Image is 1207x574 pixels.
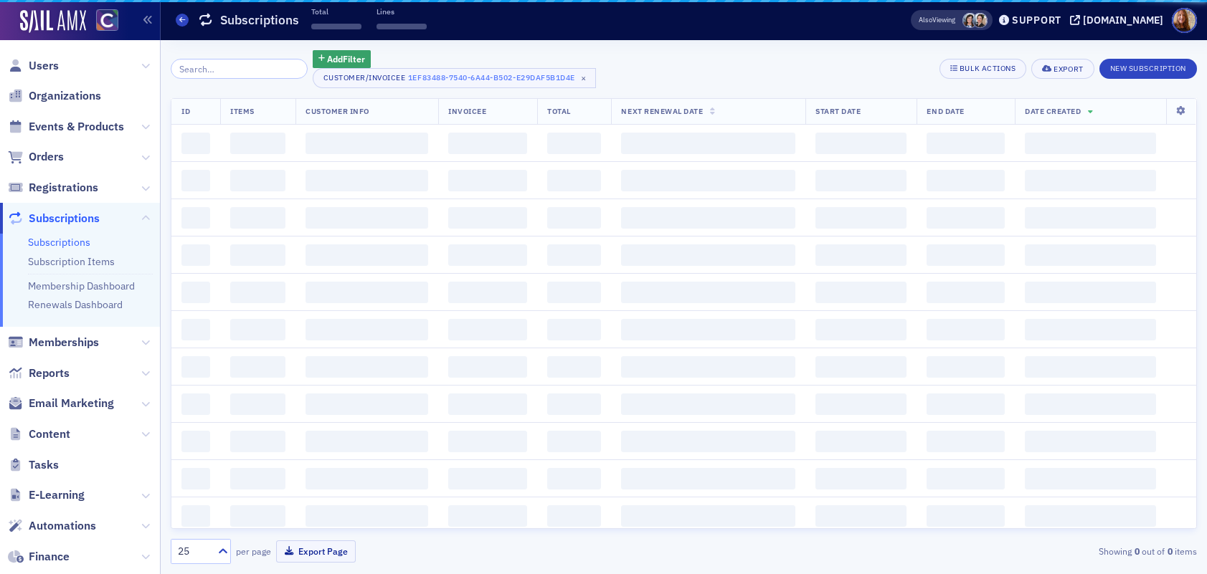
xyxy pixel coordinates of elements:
span: Date Created [1025,106,1081,116]
span: ‌ [181,207,210,229]
span: ‌ [306,207,428,229]
span: Profile [1172,8,1197,33]
span: ‌ [181,431,210,452]
span: ‌ [230,282,285,303]
div: [DOMAIN_NAME] [1083,14,1163,27]
span: ID [181,106,190,116]
span: Users [29,58,59,74]
span: ‌ [927,244,1005,266]
span: × [577,72,590,85]
span: Reports [29,365,70,381]
a: Content [8,426,70,442]
p: Lines [377,6,427,16]
span: ‌ [448,244,527,266]
span: ‌ [927,431,1005,452]
span: ‌ [815,282,907,303]
span: ‌ [815,431,907,452]
a: Subscriptions [8,211,100,226]
a: Tasks [8,457,59,473]
a: Registrations [8,180,98,196]
span: ‌ [815,244,907,266]
h1: Subscriptions [220,11,299,29]
span: ‌ [181,356,210,378]
span: ‌ [547,282,601,303]
span: ‌ [547,133,601,154]
span: ‌ [1025,356,1156,378]
span: ‌ [448,207,527,229]
span: ‌ [927,319,1005,340]
span: ‌ [181,244,210,266]
span: ‌ [621,282,795,303]
span: E-Learning [29,487,85,503]
span: ‌ [1025,393,1156,415]
span: ‌ [621,170,795,191]
span: ‌ [306,431,428,452]
span: ‌ [230,468,285,489]
span: ‌ [230,356,285,378]
span: ‌ [181,505,210,527]
button: Customer/Invoicee1ef83488-7540-6a44-b502-e29daf5b1d4e× [313,68,596,88]
span: ‌ [927,170,1005,191]
span: Start Date [815,106,861,116]
span: ‌ [448,356,527,378]
span: ‌ [306,170,428,191]
span: ‌ [621,207,795,229]
span: ‌ [547,356,601,378]
span: ‌ [621,319,795,340]
a: Subscriptions [28,236,90,249]
span: ‌ [1025,207,1156,229]
strong: 0 [1132,545,1142,558]
span: ‌ [181,133,210,154]
p: Total [311,6,361,16]
span: ‌ [448,505,527,527]
input: Search… [171,59,308,79]
span: Next Renewal Date [621,106,703,116]
span: ‌ [547,468,601,489]
span: ‌ [621,468,795,489]
span: ‌ [1025,170,1156,191]
span: ‌ [230,505,285,527]
span: ‌ [448,319,527,340]
a: Automations [8,518,96,534]
span: ‌ [815,505,907,527]
span: ‌ [621,505,795,527]
span: ‌ [1025,505,1156,527]
span: Pamela Galey-Coleman [972,13,988,28]
a: Membership Dashboard [28,279,135,292]
span: Content [29,426,70,442]
span: ‌ [927,133,1005,154]
a: View Homepage [86,9,118,34]
span: Tasks [29,457,59,473]
button: Bulk Actions [939,59,1026,79]
img: SailAMX [96,9,118,32]
span: ‌ [1025,431,1156,452]
span: ‌ [306,244,428,266]
span: ‌ [1025,468,1156,489]
div: Also [919,15,932,24]
span: ‌ [547,505,601,527]
label: per page [236,545,271,558]
button: New Subscription [1099,59,1197,79]
span: ‌ [1025,244,1156,266]
span: ‌ [927,282,1005,303]
a: Orders [8,149,64,165]
span: Memberships [29,335,99,350]
span: ‌ [1025,133,1156,154]
span: ‌ [311,24,361,29]
span: ‌ [815,170,907,191]
span: ‌ [621,431,795,452]
span: ‌ [1025,319,1156,340]
button: Export [1031,59,1094,79]
span: ‌ [306,505,428,527]
span: ‌ [1025,282,1156,303]
span: Automations [29,518,96,534]
span: ‌ [230,319,285,340]
span: ‌ [547,244,601,266]
a: Organizations [8,88,101,104]
span: Registrations [29,180,98,196]
span: ‌ [181,170,210,191]
span: ‌ [815,393,907,415]
span: ‌ [621,133,795,154]
span: ‌ [547,170,601,191]
span: Orders [29,149,64,165]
